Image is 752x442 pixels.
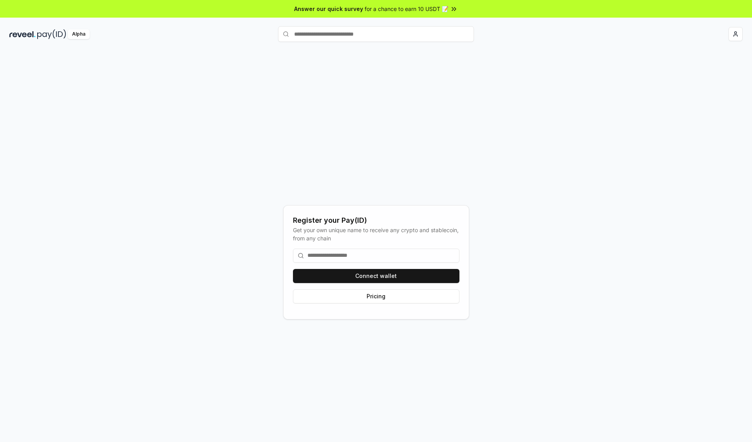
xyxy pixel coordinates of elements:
span: Answer our quick survey [294,5,363,13]
img: pay_id [37,29,66,39]
button: Connect wallet [293,269,459,283]
span: for a chance to earn 10 USDT 📝 [365,5,448,13]
div: Register your Pay(ID) [293,215,459,226]
img: reveel_dark [9,29,36,39]
button: Pricing [293,289,459,303]
div: Get your own unique name to receive any crypto and stablecoin, from any chain [293,226,459,242]
div: Alpha [68,29,90,39]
